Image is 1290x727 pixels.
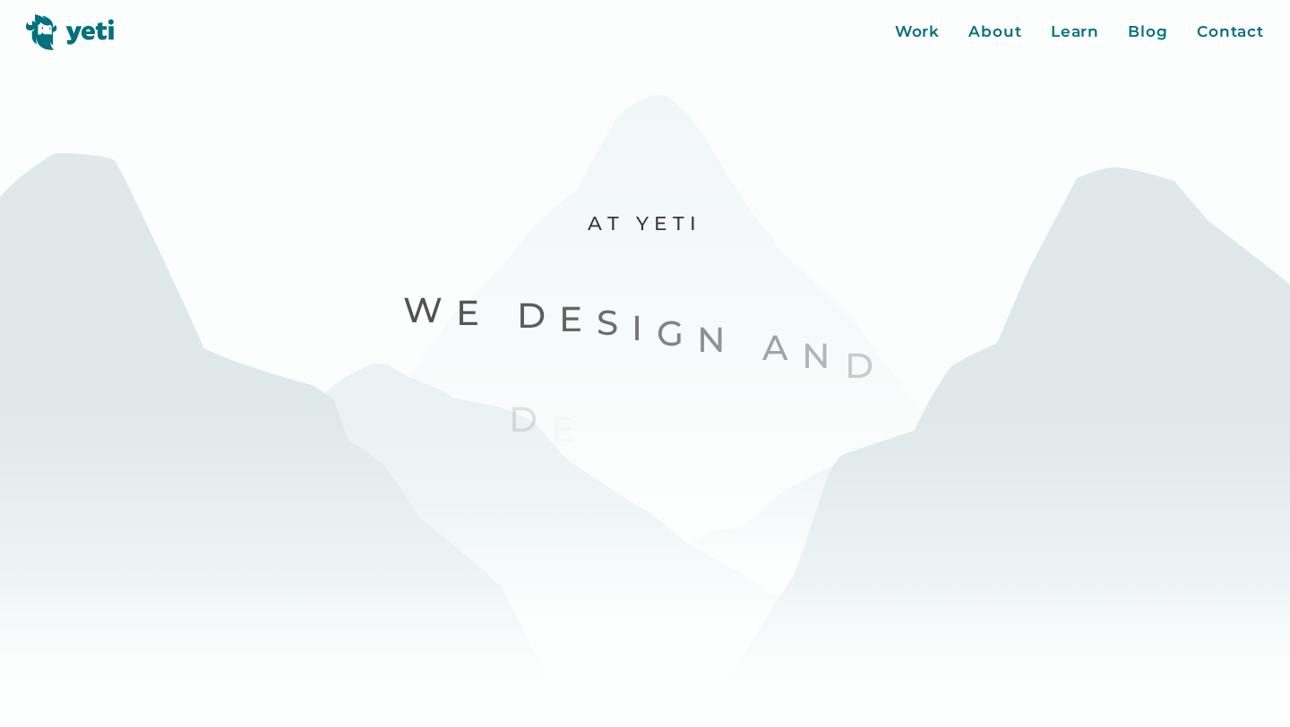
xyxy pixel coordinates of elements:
a: Learn [1051,21,1100,44]
a: Contact [1197,21,1264,44]
a: About [968,21,1022,44]
a: Work [895,21,941,44]
img: Yeti logo [26,14,115,50]
a: Blog [1128,21,1168,44]
p: At Yeti [328,210,962,235]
